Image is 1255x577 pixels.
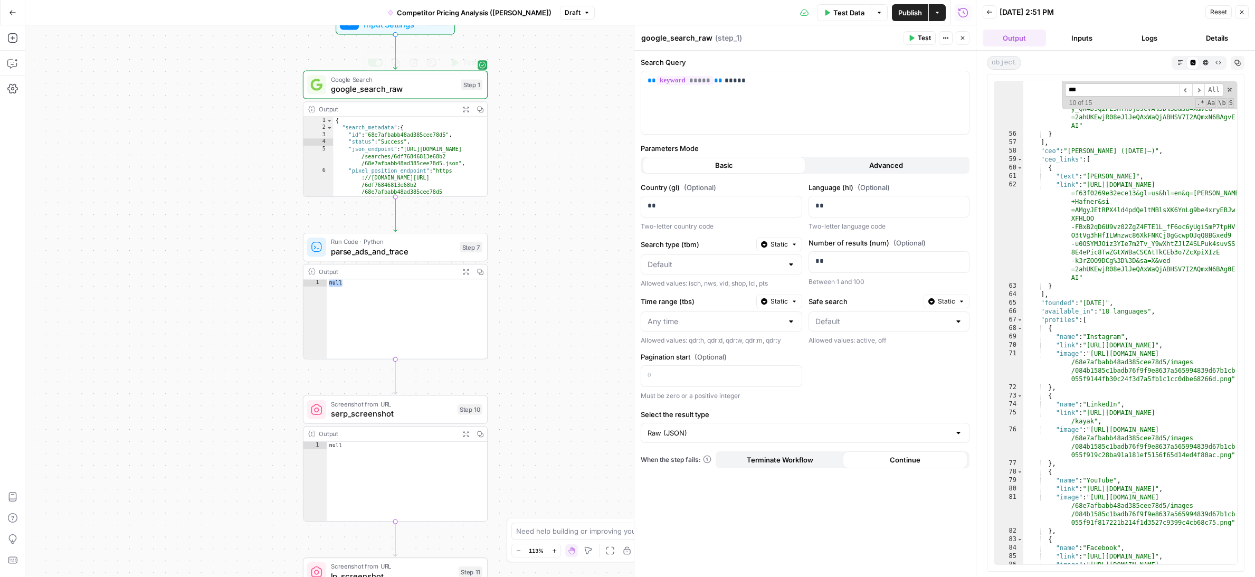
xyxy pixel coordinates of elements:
label: Search Query [641,57,969,68]
div: 77 [994,459,1023,468]
span: 113% [529,546,544,555]
div: 56 [994,130,1023,138]
div: 68 [994,324,1023,333]
div: 3 [303,131,334,139]
button: Test [445,55,482,70]
button: Publish [892,4,928,21]
div: Step 11 [459,566,482,577]
div: 2 [303,124,334,131]
span: Basic [715,160,733,171]
div: 82 [994,527,1023,535]
span: Toggle code folding, rows 60 through 63 [1017,164,1023,172]
div: 1 [303,442,327,449]
span: CaseSensitive Search [1206,98,1216,108]
div: 83 [994,535,1023,544]
span: Test Data [833,7,864,18]
div: 71 [994,349,1023,383]
span: Toggle code folding, rows 2 through 12 [326,124,332,131]
div: Run Code · Pythonparse_ads_and_traceStep 7Outputnull [303,233,488,360]
div: 64 [994,290,1023,299]
div: 72 [994,383,1023,392]
span: (Optional) [893,238,926,248]
span: (Optional) [684,182,716,193]
div: 1 [303,279,327,287]
div: 69 [994,333,1023,341]
div: Google Searchgoogle_search_rawStep 1TestOutput{ "search_metadata":{ "id":"68e7afbabb48ad385cee78d... [303,70,488,197]
span: Screenshot from URL [331,399,453,409]
button: Advanced [805,157,968,174]
span: object [987,56,1021,70]
div: 67 [994,316,1023,324]
span: 10 of 15 [1065,99,1096,107]
span: Screenshot from URL [331,562,454,571]
span: Test [463,58,477,68]
div: Step 1 [461,79,482,90]
button: Details [1185,30,1249,46]
label: Search type (tbm) [641,239,752,250]
span: Whole Word Search [1217,98,1227,108]
div: Must be zero or a positive integer [641,391,802,401]
span: parse_ads_and_trace [331,245,455,258]
div: Step 7 [460,242,482,252]
div: 60 [994,164,1023,172]
span: Google Search [331,74,456,84]
button: Static [756,295,802,308]
span: Continue [890,455,920,465]
input: Default [815,316,950,327]
div: Output [319,429,455,439]
span: Toggle code folding, rows 1 through 453 [326,117,332,125]
button: Static [924,295,969,308]
div: 76 [994,425,1023,459]
label: Parameters Mode [641,143,969,154]
div: 79 [994,476,1023,485]
label: Country (gl) [641,182,802,193]
div: 85 [994,552,1023,561]
div: 73 [994,392,1023,400]
label: Safe search [809,296,920,307]
a: When the step fails: [641,455,711,465]
span: Run Code · Python [331,237,455,247]
div: Allowed values: qdr:h, qdr:d, qdr:w, qdr:m, qdr:y [641,336,802,345]
label: Number of results (num) [809,238,970,248]
div: 84 [994,544,1023,552]
label: Pagination start [641,352,802,362]
button: Reset [1205,5,1232,19]
span: Toggle code folding, rows 78 through 82 [1017,468,1023,476]
div: 78 [994,468,1023,476]
span: Competitor Pricing Analysis ([PERSON_NAME]) [397,7,552,18]
span: Advanced [869,160,903,171]
div: Screenshot from URLserp_screenshotStep 10Outputnull [303,395,488,522]
div: Allowed values: isch, nws, vid, shop, lcl, pts [641,279,802,288]
button: Static [756,238,802,251]
span: Reset [1210,7,1227,17]
span: RegExp Search [1195,98,1205,108]
div: 58 [994,147,1023,155]
div: 57 [994,138,1023,147]
span: ​ [1180,83,1192,97]
label: Time range (tbs) [641,296,752,307]
div: Two-letter language code [809,222,970,231]
span: Toggle code folding, rows 68 through 72 [1017,324,1023,333]
div: Allowed values: active, off [809,336,970,345]
span: Alt-Enter [1204,83,1223,97]
g: Edge from step_1 to step_7 [394,197,397,232]
div: 62 [994,181,1023,282]
span: Toggle code folding, rows 73 through 77 [1017,392,1023,400]
div: 81 [994,493,1023,527]
div: 6 [303,167,334,203]
div: 66 [994,307,1023,316]
div: Two-letter country code [641,222,802,231]
span: google_search_raw [331,83,456,95]
textarea: google_search_raw [641,33,712,43]
span: Toggle code folding, rows 83 through 87 [1017,535,1023,544]
button: Output [983,30,1046,46]
g: Edge from step_10 to step_11 [394,522,397,556]
div: 4 [303,138,334,146]
span: Draft [565,8,581,17]
div: 59 [994,155,1023,164]
g: Edge from step_7 to step_10 [394,360,397,394]
span: ​ [1192,83,1205,97]
div: 74 [994,400,1023,409]
button: Test [904,31,936,45]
